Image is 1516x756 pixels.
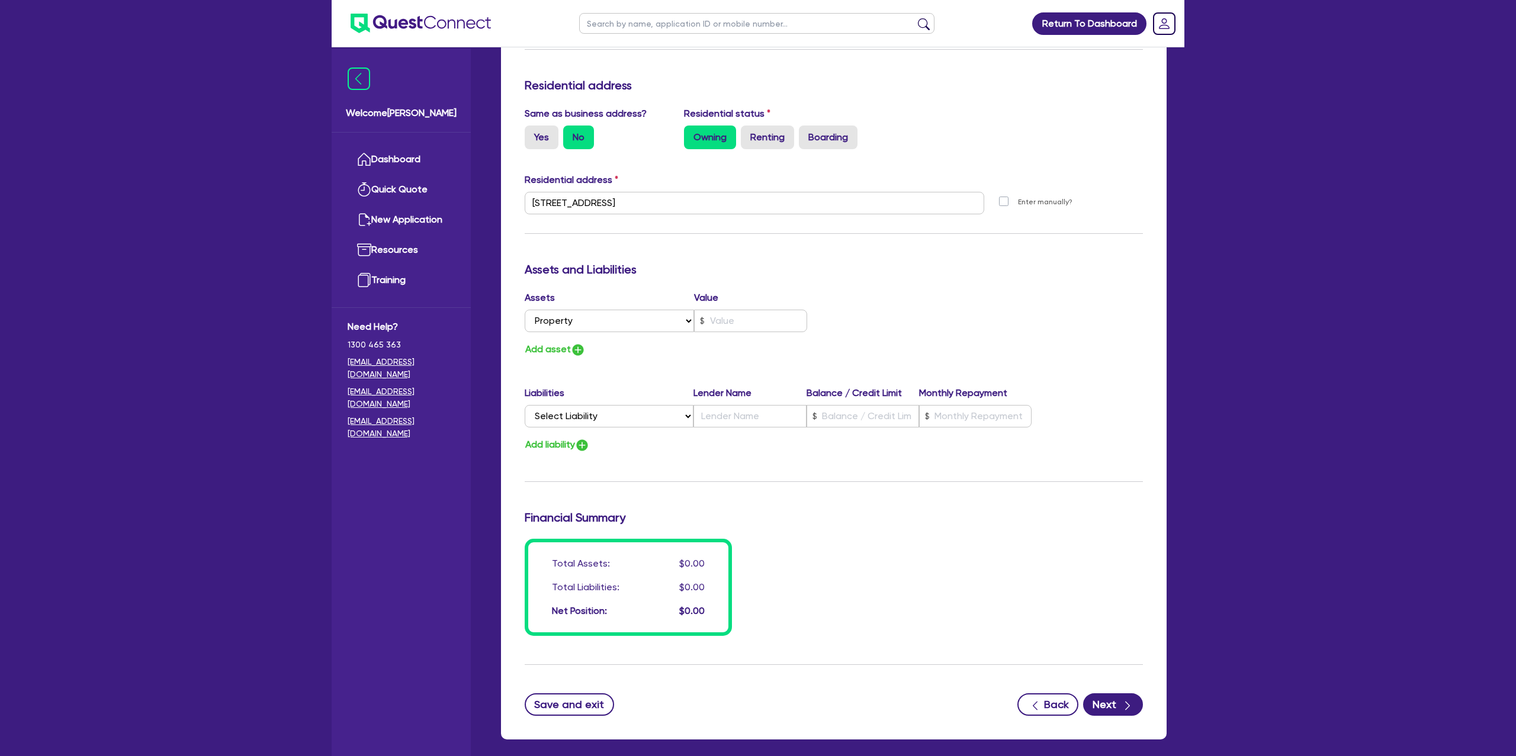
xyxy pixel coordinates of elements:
[563,126,594,149] label: No
[552,580,619,594] div: Total Liabilities:
[525,510,1143,525] h3: Financial Summary
[575,438,589,452] img: icon-add
[525,291,694,305] label: Assets
[525,78,1143,92] h3: Residential address
[357,213,371,227] img: new-application
[525,437,590,453] button: Add liability
[348,415,455,440] a: [EMAIL_ADDRESS][DOMAIN_NAME]
[1149,8,1180,39] a: Dropdown toggle
[348,385,455,410] a: [EMAIL_ADDRESS][DOMAIN_NAME]
[1018,197,1072,208] label: Enter manually?
[919,386,1032,400] label: Monthly Repayment
[679,605,705,616] span: $0.00
[799,126,857,149] label: Boarding
[348,265,455,295] a: Training
[348,356,455,381] a: [EMAIL_ADDRESS][DOMAIN_NAME]
[694,291,718,305] label: Value
[525,126,558,149] label: Yes
[684,107,770,121] label: Residential status
[357,182,371,197] img: quick-quote
[571,343,585,357] img: icon-add
[1083,693,1143,716] button: Next
[357,273,371,287] img: training
[348,67,370,90] img: icon-menu-close
[346,106,457,120] span: Welcome [PERSON_NAME]
[348,175,455,205] a: Quick Quote
[525,342,586,358] button: Add asset
[525,693,614,716] button: Save and exit
[348,205,455,235] a: New Application
[741,126,794,149] label: Renting
[348,320,455,334] span: Need Help?
[525,107,647,121] label: Same as business address?
[1017,693,1078,716] button: Back
[357,243,371,257] img: resources
[693,405,806,427] input: Lender Name
[525,386,693,400] label: Liabilities
[679,558,705,569] span: $0.00
[807,386,919,400] label: Balance / Credit Limit
[807,405,919,427] input: Balance / Credit Limit
[348,339,455,351] span: 1300 465 363
[1032,12,1146,35] a: Return To Dashboard
[351,14,491,33] img: quest-connect-logo-blue
[919,405,1032,427] input: Monthly Repayment
[579,13,934,34] input: Search by name, application ID or mobile number...
[694,310,807,332] input: Value
[525,262,1143,276] h3: Assets and Liabilities
[348,144,455,175] a: Dashboard
[693,386,806,400] label: Lender Name
[679,581,705,593] span: $0.00
[552,556,610,571] div: Total Assets:
[684,126,736,149] label: Owning
[348,235,455,265] a: Resources
[552,604,607,618] div: Net Position:
[525,173,618,187] label: Residential address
